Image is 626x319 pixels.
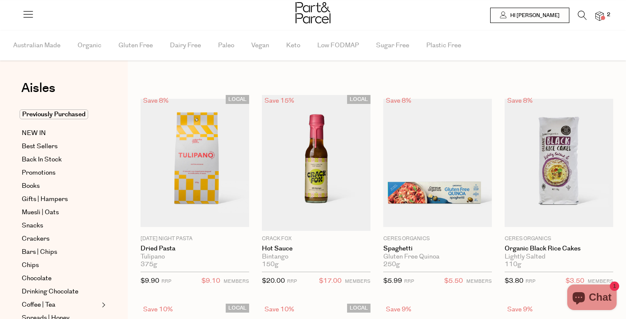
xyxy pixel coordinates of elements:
span: Vegan [251,31,269,60]
a: Chips [22,260,99,270]
span: Hi [PERSON_NAME] [508,12,560,19]
span: $9.90 [141,276,159,285]
a: Spaghetti [383,245,492,253]
a: Gifts | Hampers [22,194,99,204]
a: Bars | Chips [22,247,99,257]
span: Previously Purchased [20,109,88,119]
a: Muesli | Oats [22,207,99,218]
small: RRP [525,278,535,285]
span: Back In Stock [22,155,62,165]
a: Hot Sauce [262,245,370,253]
div: Save 15% [262,95,297,106]
a: Drinking Chocolate [22,287,99,297]
a: Aisles [21,82,55,103]
p: Ceres Organics [383,235,492,243]
div: Gluten Free Quinoa [383,253,492,261]
a: Dried Pasta [141,245,249,253]
div: Save 9% [383,304,414,315]
span: Gifts | Hampers [22,194,68,204]
img: Dried Pasta [141,99,249,227]
span: Coffee | Tea [22,300,55,310]
p: Ceres Organics [505,235,613,243]
a: Promotions [22,168,99,178]
div: Save 8% [141,95,171,106]
span: Australian Made [13,31,60,60]
a: NEW IN [22,128,99,138]
span: $3.80 [505,276,523,285]
a: Organic Black Rice Cakes [505,245,613,253]
a: Books [22,181,99,191]
span: Plastic Free [426,31,461,60]
div: Bintango [262,253,370,261]
small: RRP [287,278,297,285]
a: Snacks [22,221,99,231]
div: Save 10% [141,304,175,315]
a: Best Sellers [22,141,99,152]
span: Organic [78,31,101,60]
span: $9.10 [201,276,220,287]
span: 150g [262,261,279,268]
div: Save 10% [262,304,297,315]
div: Save 8% [383,95,414,106]
span: Gluten Free [118,31,153,60]
span: Snacks [22,221,43,231]
span: 375g [141,261,157,268]
span: 110g [505,261,521,268]
span: $5.99 [383,276,402,285]
span: $5.50 [444,276,463,287]
a: Hi [PERSON_NAME] [490,8,569,23]
img: Spaghetti [383,99,492,227]
span: Drinking Chocolate [22,287,78,297]
div: Save 8% [505,95,535,106]
span: Aisles [21,79,55,98]
img: Hot Sauce [262,95,370,231]
p: [DATE] Night Pasta [141,235,249,243]
span: LOCAL [226,95,249,104]
span: Muesli | Oats [22,207,59,218]
span: Bars | Chips [22,247,57,257]
small: MEMBERS [466,278,492,285]
div: Save 9% [505,304,535,315]
span: Low FODMAP [317,31,359,60]
span: Books [22,181,40,191]
span: Crackers [22,234,49,244]
span: Sugar Free [376,31,409,60]
a: Previously Purchased [22,109,99,120]
div: Tulipano [141,253,249,261]
span: Best Sellers [22,141,57,152]
a: Coffee | Tea [22,300,99,310]
div: Lightly Salted [505,253,613,261]
a: Chocolate [22,273,99,284]
span: $20.00 [262,276,285,285]
span: Promotions [22,168,55,178]
button: Expand/Collapse Coffee | Tea [100,300,106,310]
img: Part&Parcel [296,2,330,23]
a: Back In Stock [22,155,99,165]
span: Chips [22,260,39,270]
a: Crackers [22,234,99,244]
a: 2 [595,11,604,20]
span: LOCAL [226,304,249,313]
span: 250g [383,261,400,268]
small: RRP [161,278,171,285]
span: Paleo [218,31,234,60]
small: MEMBERS [588,278,613,285]
span: LOCAL [347,95,370,104]
span: Keto [286,31,300,60]
span: 2 [605,11,612,19]
span: $17.00 [319,276,342,287]
span: $3.50 [566,276,584,287]
small: MEMBERS [224,278,249,285]
span: Dairy Free [170,31,201,60]
small: MEMBERS [345,278,370,285]
inbox-online-store-chat: Shopify online store chat [565,285,619,312]
img: Organic Black Rice Cakes [505,99,613,227]
small: RRP [404,278,414,285]
span: NEW IN [22,128,46,138]
span: Chocolate [22,273,52,284]
p: Crack Fox [262,235,370,243]
span: LOCAL [347,304,370,313]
